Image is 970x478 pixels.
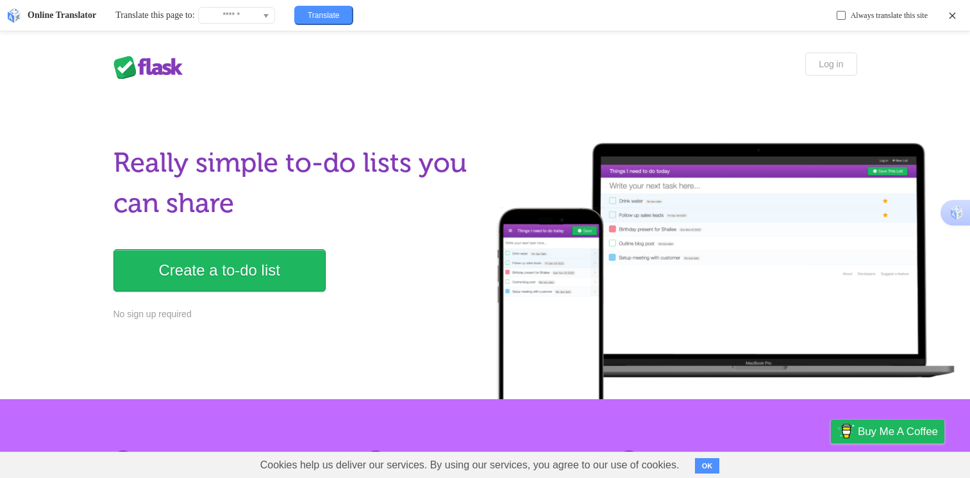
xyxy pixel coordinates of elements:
div: Flask Lists [113,56,190,79]
a: Create a to-do list [113,249,326,292]
h2: Share lists with ease. [366,450,603,468]
h2: Access from any device. [619,450,857,468]
a: Buy me a coffee [831,420,944,443]
img: Buy me a coffee [837,420,855,442]
h2: No sign up. Nothing to install. [113,450,351,468]
button: OK [695,458,720,474]
span: Cookies help us deliver our services. By using our services, you agree to our use of cookies. [247,452,692,478]
span: Buy me a coffee [858,420,938,443]
h1: Really simple to-do lists you can share [113,143,478,224]
a: Log in [805,53,857,76]
p: No sign up required [113,308,478,321]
